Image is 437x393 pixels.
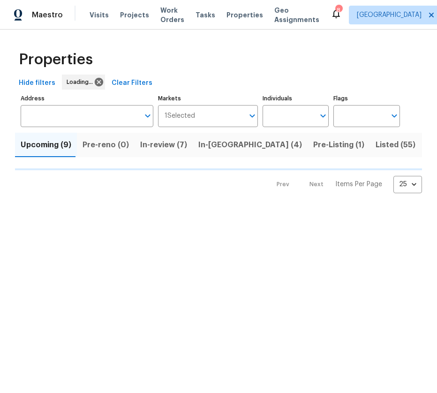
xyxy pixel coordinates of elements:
[196,12,215,18] span: Tasks
[316,109,330,122] button: Open
[226,10,263,20] span: Properties
[67,77,97,87] span: Loading...
[112,77,152,89] span: Clear Filters
[19,77,55,89] span: Hide filters
[158,96,257,101] label: Markets
[62,75,105,90] div: Loading...
[263,96,329,101] label: Individuals
[32,10,63,20] span: Maestro
[335,6,342,15] div: 8
[268,176,422,193] nav: Pagination Navigation
[83,138,129,151] span: Pre-reno (0)
[21,96,153,101] label: Address
[274,6,319,24] span: Geo Assignments
[15,75,59,92] button: Hide filters
[357,10,422,20] span: [GEOGRAPHIC_DATA]
[140,138,187,151] span: In-review (7)
[160,6,184,24] span: Work Orders
[335,180,382,189] p: Items Per Page
[333,96,400,101] label: Flags
[108,75,156,92] button: Clear Filters
[313,138,364,151] span: Pre-Listing (1)
[198,138,302,151] span: In-[GEOGRAPHIC_DATA] (4)
[19,55,93,64] span: Properties
[393,172,422,196] div: 25
[246,109,259,122] button: Open
[90,10,109,20] span: Visits
[388,109,401,122] button: Open
[120,10,149,20] span: Projects
[376,138,415,151] span: Listed (55)
[165,112,195,120] span: 1 Selected
[141,109,154,122] button: Open
[21,138,71,151] span: Upcoming (9)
